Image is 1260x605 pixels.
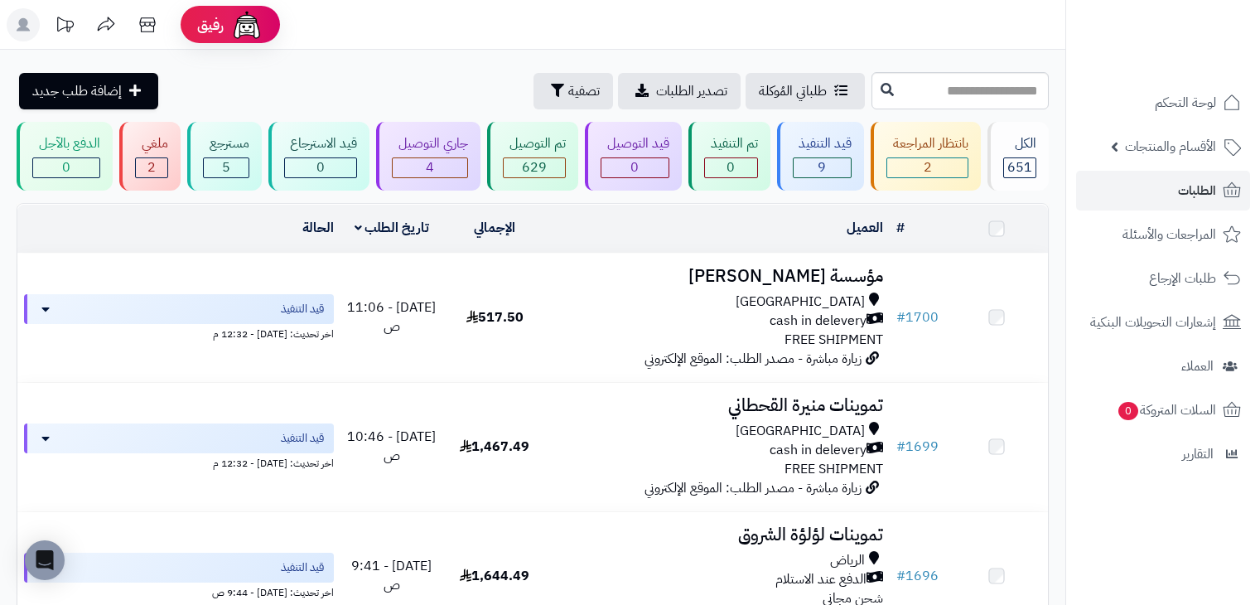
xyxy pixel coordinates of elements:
[135,134,168,153] div: ملغي
[1003,134,1036,153] div: الكل
[281,559,324,576] span: قيد التنفيذ
[281,430,324,447] span: قيد التنفيذ
[1178,179,1216,202] span: الطلبات
[393,158,467,177] div: 4
[1125,135,1216,158] span: الأقسام والمنتجات
[147,157,156,177] span: 2
[230,8,263,41] img: ai-face.png
[1117,399,1216,422] span: السلات المتروكة
[1076,171,1250,211] a: الطلبات
[818,157,826,177] span: 9
[601,158,669,177] div: 0
[553,267,882,286] h3: مؤسسة [PERSON_NAME]
[1149,267,1216,290] span: طلبات الإرجاع
[1076,259,1250,298] a: طلبات الإرجاع
[355,218,430,238] a: تاريخ الطلب
[285,158,357,177] div: 0
[284,134,358,153] div: قيد الاسترجاع
[793,134,852,153] div: قيد التنفيذ
[727,157,735,177] span: 0
[1076,434,1250,474] a: التقارير
[553,396,882,415] h3: تموينات منيرة القحطاني
[347,298,436,336] span: [DATE] - 11:06 ص
[522,157,547,177] span: 629
[281,301,324,317] span: قيد التنفيذ
[25,540,65,580] div: Open Intercom Messenger
[265,122,374,191] a: قيد الاسترجاع 0
[302,218,334,238] a: الحالة
[896,218,905,238] a: #
[568,81,600,101] span: تصفية
[1155,91,1216,114] span: لوحة التحكم
[466,307,524,327] span: 517.50
[32,134,100,153] div: الدفع بالآجل
[504,158,565,177] div: 629
[794,158,852,177] div: 9
[1007,157,1032,177] span: 651
[830,551,865,570] span: الرياض
[656,81,727,101] span: تصدير الطلبات
[630,157,639,177] span: 0
[1090,311,1216,334] span: إشعارات التحويلات البنكية
[775,570,867,589] span: الدفع عند الاستلام
[896,437,905,457] span: #
[1076,83,1250,123] a: لوحة التحكم
[924,157,932,177] span: 2
[474,218,515,238] a: الإجمالي
[847,218,883,238] a: العميل
[685,122,774,191] a: تم التنفيذ 0
[460,437,529,457] span: 1,467.49
[24,583,334,600] div: اخر تحديث: [DATE] - 9:44 ص
[1147,12,1244,47] img: logo-2.png
[24,453,334,471] div: اخر تحديث: [DATE] - 12:32 م
[1182,443,1214,466] span: التقارير
[644,478,862,498] span: زيارة مباشرة - مصدر الطلب: الموقع الإلكتروني
[896,307,939,327] a: #1700
[316,157,325,177] span: 0
[1076,302,1250,342] a: إشعارات التحويلات البنكية
[373,122,484,191] a: جاري التوصيل 4
[770,312,867,331] span: cash in delevery
[644,349,862,369] span: زيارة مباشرة - مصدر الطلب: الموقع الإلكتروني
[984,122,1052,191] a: الكل651
[136,158,167,177] div: 2
[32,81,122,101] span: إضافة طلب جديد
[503,134,566,153] div: تم التوصيل
[601,134,669,153] div: قيد التوصيل
[460,566,529,586] span: 1,644.49
[533,73,613,109] button: تصفية
[896,437,939,457] a: #1699
[62,157,70,177] span: 0
[347,427,436,466] span: [DATE] - 10:46 ص
[351,556,432,595] span: [DATE] - 9:41 ص
[392,134,468,153] div: جاري التوصيل
[1076,215,1250,254] a: المراجعات والأسئلة
[1076,346,1250,386] a: العملاء
[582,122,685,191] a: قيد التوصيل 0
[1122,223,1216,246] span: المراجعات والأسئلة
[222,157,230,177] span: 5
[705,158,757,177] div: 0
[896,566,939,586] a: #1696
[19,73,158,109] a: إضافة طلب جديد
[736,422,865,441] span: [GEOGRAPHIC_DATA]
[886,134,968,153] div: بانتظار المراجعة
[1118,401,1139,421] span: 0
[867,122,984,191] a: بانتظار المراجعة 2
[203,134,249,153] div: مسترجع
[704,134,758,153] div: تم التنفيذ
[1181,355,1214,378] span: العملاء
[759,81,827,101] span: طلباتي المُوكلة
[13,122,116,191] a: الدفع بالآجل 0
[896,566,905,586] span: #
[784,459,883,479] span: FREE SHIPMENT
[24,324,334,341] div: اخر تحديث: [DATE] - 12:32 م
[426,157,434,177] span: 4
[736,293,865,312] span: [GEOGRAPHIC_DATA]
[184,122,265,191] a: مسترجع 5
[1076,390,1250,430] a: السلات المتروكة0
[553,525,882,544] h3: تموينات لؤلؤة الشروق
[204,158,249,177] div: 5
[887,158,968,177] div: 2
[784,330,883,350] span: FREE SHIPMENT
